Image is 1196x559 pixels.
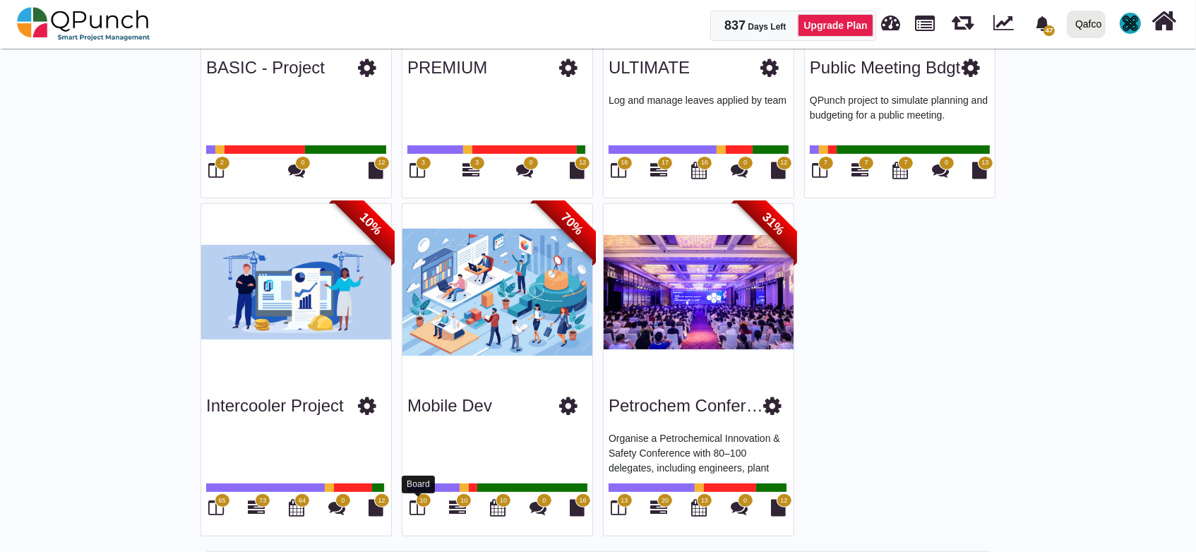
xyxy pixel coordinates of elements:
span: Iteration [952,7,974,30]
a: Petrochem Conference [609,396,783,415]
span: 17 [662,158,669,168]
a: BASIC - Project [206,58,325,77]
span: 16 [621,158,628,168]
a: 7 [851,167,868,179]
i: Calendar [490,499,506,516]
span: 13 [701,496,708,506]
p: QPunch project to simulate planning and budgeting for a public meeting. [810,93,990,136]
span: 73 [259,496,266,506]
i: Punch Discussions [328,499,345,516]
p: Log and manage leaves applied by team [609,93,789,136]
h3: Public Meeting Bdgt [810,58,960,78]
span: 70% [533,185,611,263]
span: 65 [218,496,225,506]
i: Punch Discussions [731,162,748,179]
span: 0 [301,158,304,168]
span: Projects [915,9,935,31]
i: Punch Discussions [530,499,546,516]
h3: BASIC - Project [206,58,325,78]
span: 13 [621,496,628,506]
span: 10 [419,496,426,506]
i: Gantt [851,162,868,179]
img: qpunch-sp.fa6292f.png [17,3,150,45]
span: 7 [824,158,827,168]
p: Organise a Petrochemical Innovation & Safety Conference with 80–100 delegates, including engineer... [609,431,789,474]
i: Document Library [772,162,787,179]
span: 3 [421,158,425,168]
i: Punch Discussions [288,162,305,179]
i: Home [1152,8,1177,35]
span: 13 [981,158,988,168]
h3: ULTIMATE [609,58,690,78]
i: Document Library [570,499,585,516]
h3: Petrochem Conference [609,396,763,416]
svg: bell fill [1035,16,1050,31]
h3: Intercooler Project [206,396,344,416]
i: Gantt [650,162,667,179]
a: PREMIUM [407,58,487,77]
span: Days Left [748,22,786,32]
i: Calendar [691,162,707,179]
h3: PREMIUM [407,58,487,78]
i: Board [209,499,225,516]
a: 3 [462,167,479,179]
a: Qafco [1061,1,1111,47]
a: ULTIMATE [609,58,690,77]
a: Upgrade Plan [798,14,873,37]
span: 2 [220,158,224,168]
div: Board [402,476,435,493]
span: 12 [780,496,787,506]
a: avatar [1111,1,1149,46]
span: 10 [500,496,507,506]
div: Dynamic Report [986,1,1027,47]
i: Document Library [369,499,384,516]
span: 7 [904,158,907,168]
span: 3 [475,158,479,168]
i: Board [611,162,627,179]
i: Punch Discussions [516,162,533,179]
i: Document Library [973,162,988,179]
span: 0 [530,158,533,168]
span: 12 [378,158,385,168]
i: Board [410,162,426,179]
a: Intercooler Project [206,396,344,415]
i: Punch Discussions [731,499,748,516]
div: Notification [1030,11,1055,36]
span: Dashboard [881,8,900,30]
i: Document Library [570,162,585,179]
i: Board [813,162,828,179]
i: Gantt [650,499,667,516]
a: Public Meeting Bdgt [810,58,960,77]
i: Board [611,499,627,516]
a: Mobile Dev [407,396,492,415]
i: Punch Discussions [932,162,949,179]
span: 16 [579,496,586,506]
span: 12 [780,158,787,168]
i: Gantt [449,499,466,516]
i: Document Library [772,499,787,516]
i: Gantt [462,162,479,179]
span: 0 [542,496,546,506]
i: Document Library [369,162,384,179]
span: 0 [945,158,948,168]
i: Calendar [289,499,304,516]
span: 12 [579,158,586,168]
span: 10% [332,185,410,263]
span: 7 [865,158,868,168]
span: 31% [734,185,813,263]
span: 837 [724,18,746,32]
span: 64 [299,496,306,506]
i: Board [209,162,225,179]
a: 73 [248,505,265,516]
div: Qafco [1075,12,1101,37]
a: 10 [449,505,466,516]
span: 0 [743,496,747,506]
a: 17 [650,167,667,179]
span: 20 [662,496,669,506]
span: QPunch Support [1120,13,1141,34]
span: 10 [460,496,467,506]
span: 47 [1043,25,1055,36]
a: bell fill47 [1027,1,1061,45]
i: Gantt [248,499,265,516]
img: avatar [1120,13,1141,34]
